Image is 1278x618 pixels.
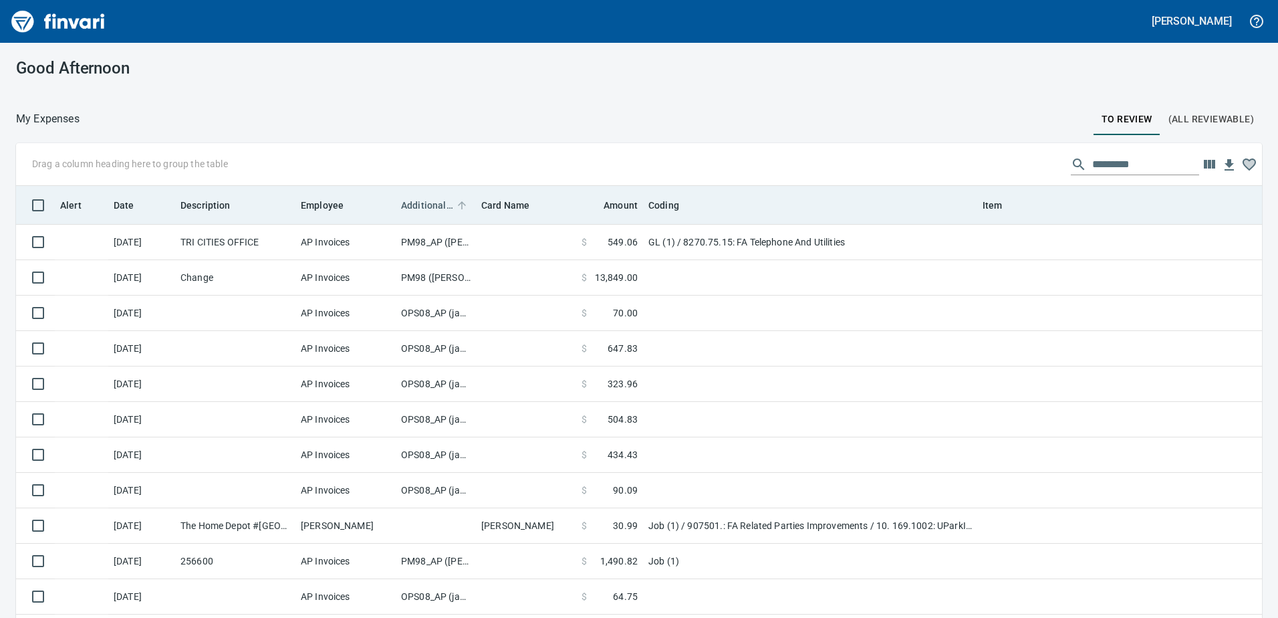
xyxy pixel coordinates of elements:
[648,197,696,213] span: Coding
[613,519,638,532] span: 30.99
[608,235,638,249] span: 549.06
[582,306,587,320] span: $
[114,197,152,213] span: Date
[582,377,587,391] span: $
[396,260,476,296] td: PM98 ([PERSON_NAME], [PERSON_NAME])
[396,579,476,615] td: OPS08_AP (janettep, samr)
[481,197,547,213] span: Card Name
[108,331,175,367] td: [DATE]
[295,402,396,437] td: AP Invoices
[582,590,587,603] span: $
[481,197,529,213] span: Card Name
[180,197,231,213] span: Description
[295,437,396,473] td: AP Invoices
[108,579,175,615] td: [DATE]
[643,544,977,579] td: Job (1)
[295,296,396,331] td: AP Invoices
[396,402,476,437] td: OPS08_AP (janettep, samr)
[175,260,295,296] td: Change
[613,590,638,603] span: 64.75
[114,197,134,213] span: Date
[613,484,638,497] span: 90.09
[108,260,175,296] td: [DATE]
[648,197,679,213] span: Coding
[175,225,295,260] td: TRI CITIES OFFICE
[396,437,476,473] td: OPS08_AP (janettep, samr)
[396,331,476,367] td: OPS08_AP (janettep, samr)
[295,225,396,260] td: AP Invoices
[295,579,396,615] td: AP Invoices
[108,296,175,331] td: [DATE]
[180,197,248,213] span: Description
[401,197,471,213] span: Additional Reviewer
[295,367,396,402] td: AP Invoices
[108,437,175,473] td: [DATE]
[16,59,410,78] h3: Good Afternoon
[396,544,476,579] td: PM98_AP ([PERSON_NAME], [PERSON_NAME])
[295,260,396,296] td: AP Invoices
[608,448,638,461] span: 434.43
[983,197,1003,213] span: Item
[1219,155,1239,175] button: Download Table
[582,554,587,568] span: $
[608,342,638,355] span: 647.83
[983,197,1020,213] span: Item
[16,111,80,127] nav: breadcrumb
[582,413,587,426] span: $
[1152,14,1232,28] h5: [PERSON_NAME]
[643,508,977,544] td: Job (1) / 907501.: FA Related Parties Improvements / 10. 169.1002: UParkIt Vancouver Misc. Projec...
[8,5,108,37] img: Finvari
[396,473,476,508] td: OPS08_AP (janettep, samr)
[1168,111,1254,128] span: (All Reviewable)
[108,544,175,579] td: [DATE]
[301,197,361,213] span: Employee
[295,331,396,367] td: AP Invoices
[295,473,396,508] td: AP Invoices
[295,508,396,544] td: [PERSON_NAME]
[604,197,638,213] span: Amount
[582,342,587,355] span: $
[108,225,175,260] td: [DATE]
[295,544,396,579] td: AP Invoices
[108,473,175,508] td: [DATE]
[582,484,587,497] span: $
[1102,111,1152,128] span: To Review
[608,413,638,426] span: 504.83
[396,225,476,260] td: PM98_AP ([PERSON_NAME], [PERSON_NAME])
[396,296,476,331] td: OPS08_AP (janettep, samr)
[108,367,175,402] td: [DATE]
[1199,154,1219,175] button: Choose columns to display
[600,554,638,568] span: 1,490.82
[16,111,80,127] p: My Expenses
[301,197,344,213] span: Employee
[608,377,638,391] span: 323.96
[60,197,99,213] span: Alert
[643,225,977,260] td: GL (1) / 8270.75.15: FA Telephone And Utilities
[582,519,587,532] span: $
[175,508,295,544] td: The Home Depot #[GEOGRAPHIC_DATA]
[396,367,476,402] td: OPS08_AP (janettep, samr)
[595,271,638,284] span: 13,849.00
[32,157,228,171] p: Drag a column heading here to group the table
[582,448,587,461] span: $
[108,402,175,437] td: [DATE]
[476,508,576,544] td: [PERSON_NAME]
[60,197,82,213] span: Alert
[1239,154,1259,175] button: Column choices favorited. Click to reset to default
[586,197,638,213] span: Amount
[613,306,638,320] span: 70.00
[401,197,453,213] span: Additional Reviewer
[175,544,295,579] td: 256600
[582,235,587,249] span: $
[1148,11,1235,31] button: [PERSON_NAME]
[582,271,587,284] span: $
[108,508,175,544] td: [DATE]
